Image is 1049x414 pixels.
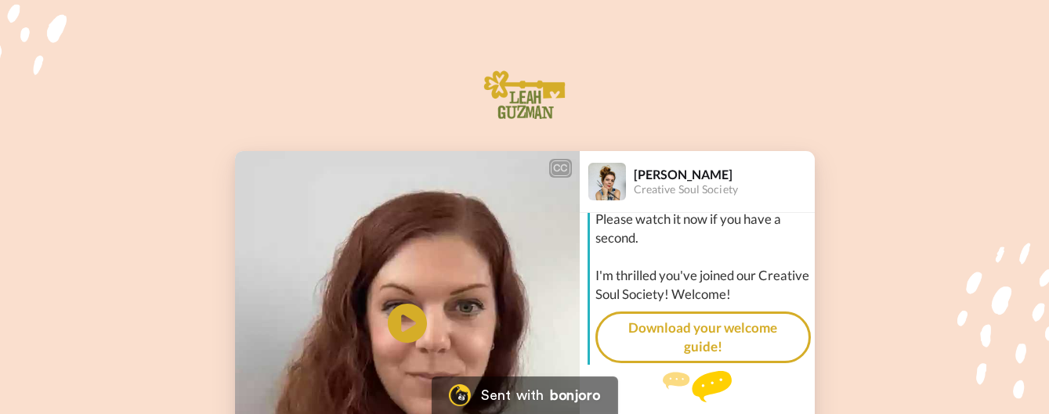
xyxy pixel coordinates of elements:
[481,388,544,402] div: Sent with
[634,183,814,196] div: Creative Soul Society
[595,172,811,304] div: Hi [PERSON_NAME], I took a moment to record a video for you! Please watch it now if you have a se...
[431,376,617,414] a: Bonjoro LogoSent withbonjoro
[448,384,470,406] img: Bonjoro Logo
[634,167,814,182] div: [PERSON_NAME]
[551,160,570,176] div: CC
[479,65,570,128] img: Welcome committee logo
[663,371,732,402] img: message.svg
[588,163,626,200] img: Profile Image
[595,311,811,364] a: Download your welcome guide!
[550,388,600,402] div: bonjoro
